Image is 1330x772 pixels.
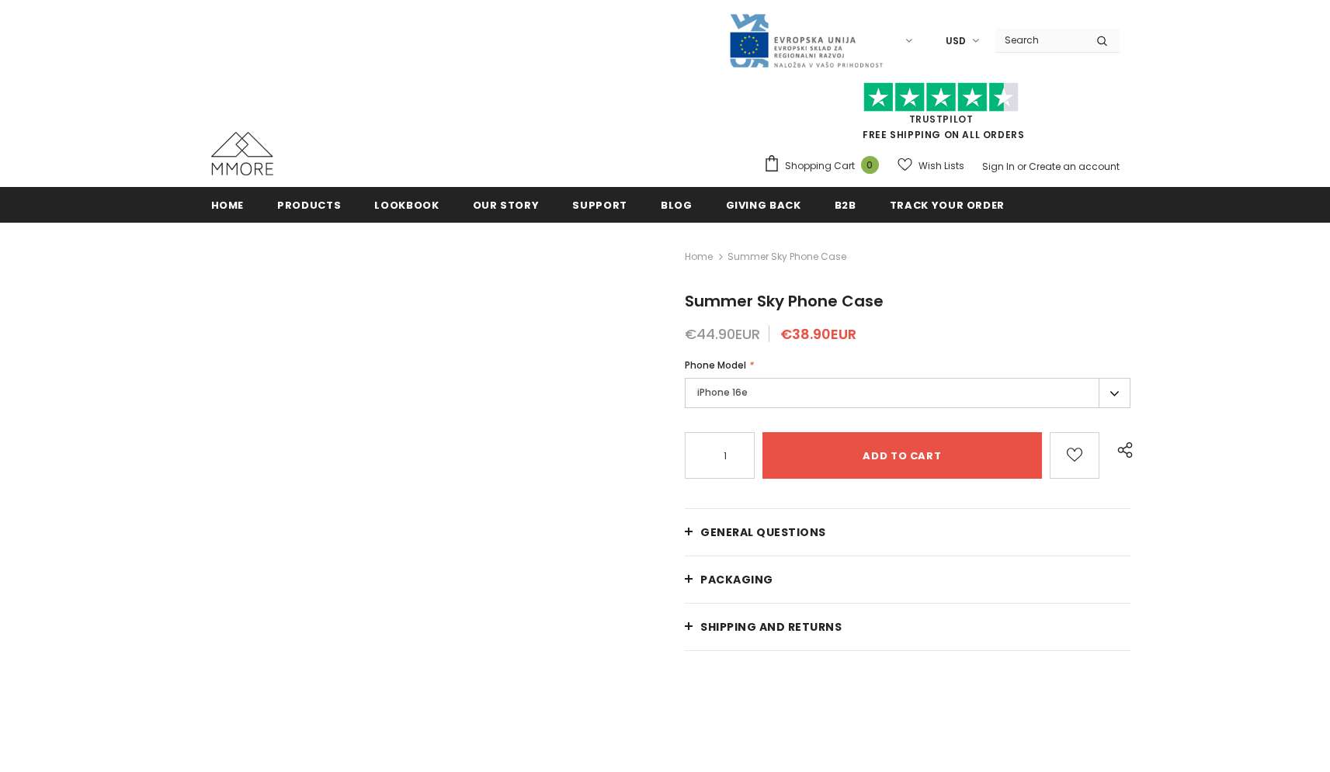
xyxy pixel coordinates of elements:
a: General Questions [685,509,1130,556]
a: Home [685,248,713,266]
a: Products [277,187,341,222]
a: Javni Razpis [728,33,884,47]
span: Giving back [726,198,801,213]
span: Summer Sky Phone Case [728,248,846,266]
span: Phone Model [685,358,746,372]
span: 0 [861,156,879,174]
label: iPhone 16e [685,378,1130,408]
span: PACKAGING [700,572,773,587]
a: Blog [661,187,693,222]
span: or [1017,160,1026,173]
span: €38.90EUR [780,324,856,344]
span: General Questions [700,524,826,540]
a: Our Story [473,187,540,222]
a: Track your order [890,187,1005,222]
span: Lookbook [374,198,439,213]
a: Home [211,187,245,222]
span: FREE SHIPPING ON ALL ORDERS [763,89,1120,141]
a: B2B [835,187,856,222]
img: MMORE Cases [211,132,273,175]
a: Sign In [982,160,1015,173]
a: Create an account [1029,160,1120,173]
a: Giving back [726,187,801,222]
input: Search Site [995,29,1085,51]
span: B2B [835,198,856,213]
img: Trust Pilot Stars [863,82,1019,113]
a: Trustpilot [909,113,974,126]
span: €44.90EUR [685,324,760,344]
a: support [572,187,627,222]
span: Wish Lists [918,158,964,174]
a: Lookbook [374,187,439,222]
span: Summer Sky Phone Case [685,290,884,312]
input: Add to cart [762,432,1041,479]
a: Shopping Cart 0 [763,154,887,178]
span: support [572,198,627,213]
img: Javni Razpis [728,12,884,69]
span: Shipping and returns [700,619,842,635]
span: Our Story [473,198,540,213]
a: Wish Lists [898,152,964,179]
span: Track your order [890,198,1005,213]
span: USD [946,33,966,49]
span: Shopping Cart [785,158,855,174]
span: Blog [661,198,693,213]
a: PACKAGING [685,556,1130,603]
span: Home [211,198,245,213]
a: Shipping and returns [685,604,1130,650]
span: Products [277,198,341,213]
